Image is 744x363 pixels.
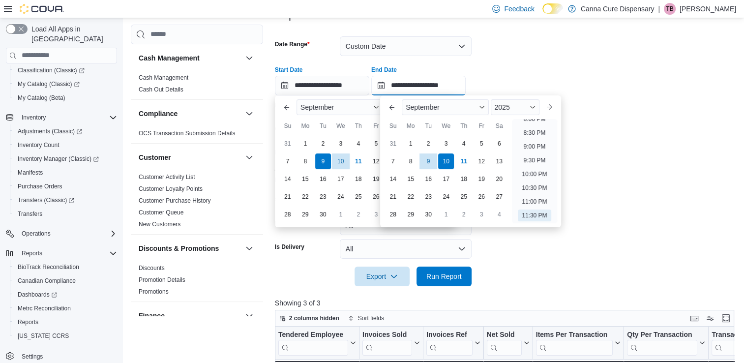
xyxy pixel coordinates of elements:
button: Reports [18,247,46,259]
div: Compliance [131,127,263,143]
span: Customer Loyalty Points [139,185,203,193]
p: Showing 3 of 3 [275,298,739,308]
div: Th [351,118,366,134]
a: Cash Management [139,74,188,81]
div: day-7 [385,153,401,169]
button: Invoices Sold [362,330,420,355]
span: Operations [18,228,117,240]
span: Export [360,267,404,286]
div: day-26 [368,189,384,205]
div: day-27 [491,189,507,205]
div: day-2 [456,207,472,222]
div: day-8 [403,153,418,169]
span: Adjustments (Classic) [18,127,82,135]
button: BioTrack Reconciliation [10,260,121,274]
span: Reports [18,318,38,326]
li: 10:30 PM [518,182,551,194]
span: Feedback [504,4,534,14]
button: Settings [2,349,121,363]
a: BioTrack Reconciliation [14,261,83,273]
span: Inventory Count [18,141,60,149]
span: Customer Activity List [139,173,195,181]
button: Canadian Compliance [10,274,121,288]
button: Operations [2,227,121,241]
span: Reports [22,249,42,257]
a: Adjustments (Classic) [10,124,121,138]
li: 9:30 PM [520,154,550,166]
div: Tendered Employee [278,330,348,355]
div: day-26 [474,189,489,205]
a: Settings [18,351,47,363]
span: Transfers (Classic) [18,196,74,204]
div: day-4 [456,136,472,151]
div: day-15 [298,171,313,187]
li: 11:00 PM [518,196,551,208]
div: Qty Per Transaction [627,330,697,355]
button: Finance [243,310,255,322]
span: Inventory [18,112,117,123]
button: Previous Month [384,99,400,115]
button: Items Per Transaction [536,330,621,355]
a: [US_STATE] CCRS [14,330,73,342]
span: Customer Purchase History [139,197,211,205]
div: day-2 [420,136,436,151]
a: Discounts [139,265,165,272]
a: Promotions [139,288,169,295]
div: day-31 [280,136,296,151]
a: My Catalog (Classic) [10,77,121,91]
input: Press the down key to enter a popover containing a calendar. Press the escape key to close the po... [275,76,369,95]
li: 9:00 PM [520,141,550,152]
label: Date Range [275,40,310,48]
li: 8:30 PM [520,127,550,139]
div: Discounts & Promotions [131,262,263,302]
div: day-12 [368,153,384,169]
span: Canadian Compliance [14,275,117,287]
a: Transfers (Classic) [10,193,121,207]
span: Canadian Compliance [18,277,76,285]
input: Press the down key to enter a popover containing a calendar. Press the escape key to close the po... [371,76,466,95]
a: Canadian Compliance [14,275,80,287]
div: day-9 [315,153,331,169]
div: day-16 [315,171,331,187]
span: My Catalog (Beta) [14,92,117,104]
button: Discounts & Promotions [243,242,255,254]
div: Cash Management [131,72,263,99]
a: Customer Loyalty Points [139,185,203,192]
div: day-21 [280,189,296,205]
div: Button. Open the year selector. 2025 is currently selected. [491,99,539,115]
div: Mo [403,118,418,134]
div: Fr [474,118,489,134]
button: Invoices Ref [426,330,480,355]
div: day-5 [474,136,489,151]
span: Cash Out Details [139,86,183,93]
div: Tu [315,118,331,134]
button: Transfers [10,207,121,221]
div: Su [385,118,401,134]
input: Dark Mode [542,3,563,14]
button: Enter fullscreen [720,312,732,324]
div: Invoices Ref [426,330,472,355]
li: 10:00 PM [518,168,551,180]
span: Transfers [14,208,117,220]
span: Adjustments (Classic) [14,125,117,137]
a: Metrc Reconciliation [14,302,75,314]
span: 2025 [495,103,510,111]
div: Terrell Brown [664,3,676,15]
div: We [438,118,454,134]
a: OCS Transaction Submission Details [139,130,236,137]
div: day-22 [403,189,418,205]
button: 2 columns hidden [275,312,343,324]
button: Compliance [139,109,241,119]
div: day-17 [438,171,454,187]
span: Purchase Orders [14,181,117,192]
div: day-3 [368,207,384,222]
button: Customer [243,151,255,163]
div: day-25 [351,189,366,205]
div: Qty Per Transaction [627,330,697,339]
span: Dashboards [18,291,57,299]
a: Inventory Manager (Classic) [10,152,121,166]
span: Manifests [18,169,43,177]
a: Dashboards [10,288,121,302]
span: Classification (Classic) [14,64,117,76]
button: Operations [18,228,55,240]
